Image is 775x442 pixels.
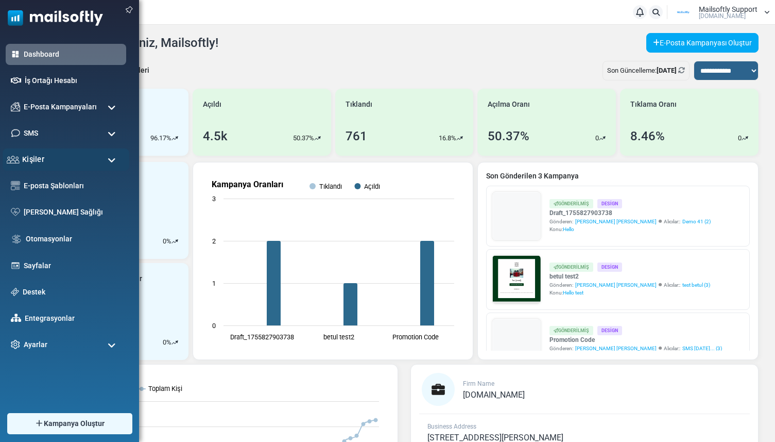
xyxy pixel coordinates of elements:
[346,127,367,145] div: 761
[364,183,380,190] text: Açıldı
[549,218,711,225] div: Gönderen: Alıcılar::
[11,208,20,216] img: domain-health-icon.svg
[163,337,166,348] p: 0
[575,281,657,289] span: [PERSON_NAME] [PERSON_NAME]
[699,13,746,19] span: [DOMAIN_NAME]
[24,339,47,350] span: Ayarlar
[212,195,216,203] text: 3
[549,326,593,335] div: Gönderilmiş
[212,179,283,189] text: Kampanya Oranları
[563,226,574,232] span: Hello
[463,380,494,387] span: Firm Name
[549,289,710,297] div: Konu:
[158,244,197,253] strong: Follow Us
[163,337,178,348] div: %
[630,127,665,145] div: 8.46%
[323,333,354,341] text: betul test2
[439,133,456,143] p: 16.8%
[488,99,530,110] span: Açılma Oranı
[575,218,657,225] span: [PERSON_NAME] [PERSON_NAME]
[11,288,19,296] img: support-icon.svg
[44,418,105,429] span: Kampanya Oluştur
[630,99,677,110] span: Tıklama Oranı
[346,99,372,110] span: Tıklandı
[24,128,38,139] span: SMS
[11,233,22,245] img: workflow.svg
[125,205,231,224] a: Shop Now and Save Big!
[24,181,121,191] a: E-posta Şablonları
[549,335,722,345] a: Promotion Code
[163,236,178,247] div: %
[646,33,759,53] a: E-Posta Kampanyası Oluştur
[597,199,622,208] div: Design
[212,237,216,245] text: 2
[23,287,121,298] a: Destek
[230,333,294,341] text: Draft_1755827903738
[670,5,770,20] a: User Logo Mailsoftly Support [DOMAIN_NAME]
[549,345,722,352] div: Gönderen: Alıcılar::
[738,133,742,143] p: 0
[597,263,622,271] div: Design
[563,290,583,296] span: Hello test
[24,102,97,112] span: E-Posta Kampanyaları
[203,99,221,110] span: Açıldı
[486,171,750,182] a: Son Gönderilen 3 Kampanya
[488,127,529,145] div: 50.37%
[427,423,476,430] span: Business Address
[463,390,525,400] span: [DOMAIN_NAME]
[549,272,710,281] a: betul test2
[24,207,121,218] a: [PERSON_NAME] Sağlığı
[22,154,44,165] span: Kişiler
[549,281,710,289] div: Gönderen: Alıcılar::
[11,340,20,349] img: settings-icon.svg
[549,199,593,208] div: Gönderilmiş
[203,127,228,145] div: 4.5k
[163,236,166,247] p: 0
[212,280,216,287] text: 1
[11,261,20,270] img: landing_pages.svg
[26,234,121,244] a: Otomasyonlar
[682,281,710,289] a: test betul (3)
[595,133,599,143] p: 0
[11,102,20,111] img: campaigns-icon.png
[602,61,690,80] div: Son Güncelleme:
[11,181,20,190] img: email-templates-icon.svg
[575,345,657,352] span: [PERSON_NAME] [PERSON_NAME]
[682,218,711,225] a: Demo 41 (2)
[670,5,696,20] img: User Logo
[463,391,525,399] a: [DOMAIN_NAME]
[319,183,342,190] text: Tıklandı
[148,385,182,392] text: Toplam Kişi
[7,156,20,163] img: contacts-icon.svg
[699,6,757,13] span: Mailsoftly Support
[24,260,121,271] a: Sayfalar
[597,326,622,335] div: Design
[293,133,314,143] p: 50.37%
[682,345,722,352] a: SMS [DATE]... (3)
[150,133,171,143] p: 96.17%
[678,67,685,74] a: Refresh Stats
[24,49,121,60] a: Dashboard
[25,313,121,324] a: Entegrasyonlar
[201,171,464,351] svg: Kampanya Oranları
[25,75,121,86] a: İş Ortağı Hesabı
[549,208,711,218] a: Draft_1755827903738
[212,322,216,330] text: 0
[392,333,439,341] text: Promotion Code
[46,179,309,195] h1: Test {(email)}
[11,50,20,59] img: dashboard-icon-active.svg
[549,263,593,271] div: Gönderilmiş
[549,225,711,233] div: Konu:
[135,210,220,218] strong: Shop Now and Save Big!
[657,67,677,74] b: [DATE]
[11,128,20,138] img: sms-icon.png
[54,271,301,281] p: Lorem ipsum dolor sit amet, consectetur adipiscing elit, sed do eiusmod tempor incididunt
